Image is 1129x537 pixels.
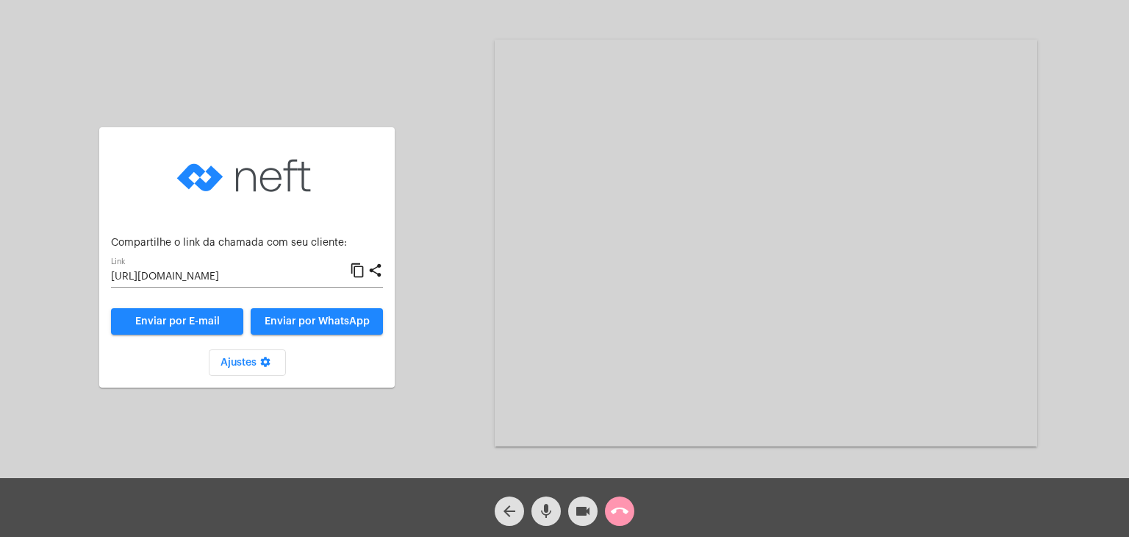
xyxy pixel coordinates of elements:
mat-icon: arrow_back [501,502,518,520]
mat-icon: content_copy [350,262,365,280]
mat-icon: settings [257,356,274,374]
mat-icon: mic [537,502,555,520]
span: Ajustes [221,358,274,368]
a: Enviar por E-mail [111,308,243,335]
mat-icon: videocam [574,502,592,520]
button: Ajustes [209,349,286,376]
span: Enviar por E-mail [135,316,220,327]
img: logo-neft-novo-2.png [173,139,320,213]
button: Enviar por WhatsApp [251,308,383,335]
span: Enviar por WhatsApp [265,316,370,327]
mat-icon: call_end [611,502,628,520]
p: Compartilhe o link da chamada com seu cliente: [111,238,383,249]
mat-icon: share [368,262,383,280]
